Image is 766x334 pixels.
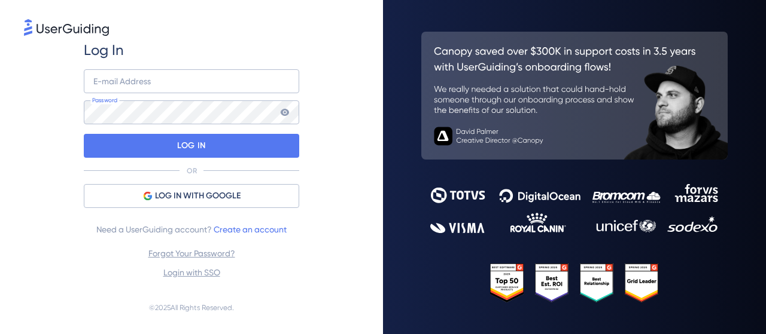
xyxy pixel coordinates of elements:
[24,19,109,36] img: 8faab4ba6bc7696a72372aa768b0286c.svg
[148,249,235,258] a: Forgot Your Password?
[490,263,659,302] img: 25303e33045975176eb484905ab012ff.svg
[149,301,234,315] span: © 2025 All Rights Reserved.
[84,41,124,60] span: Log In
[96,222,287,237] span: Need a UserGuiding account?
[163,268,220,277] a: Login with SSO
[214,225,287,234] a: Create an account
[155,189,241,203] span: LOG IN WITH GOOGLE
[177,136,205,155] p: LOG IN
[430,184,718,233] img: 9302ce2ac39453076f5bc0f2f2ca889b.svg
[84,69,299,93] input: example@company.com
[187,166,197,176] p: OR
[421,32,728,160] img: 26c0aa7c25a843aed4baddd2b5e0fa68.svg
